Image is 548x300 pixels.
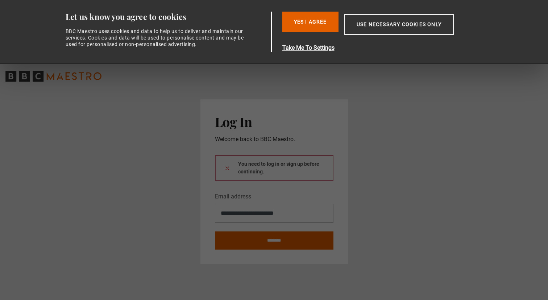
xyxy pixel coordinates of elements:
button: Take Me To Settings [282,44,488,52]
h2: Log In [215,114,333,129]
div: You need to log in or sign up before continuing. [215,155,333,181]
button: Use necessary cookies only [344,14,454,35]
svg: BBC Maestro [5,71,101,82]
label: Email address [215,192,251,201]
div: BBC Maestro uses cookies and data to help us to deliver and maintain our services. Cookies and da... [66,28,248,48]
button: Yes I Agree [282,12,339,32]
p: Welcome back to BBC Maestro. [215,135,333,144]
div: Let us know you agree to cookies [66,12,269,22]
